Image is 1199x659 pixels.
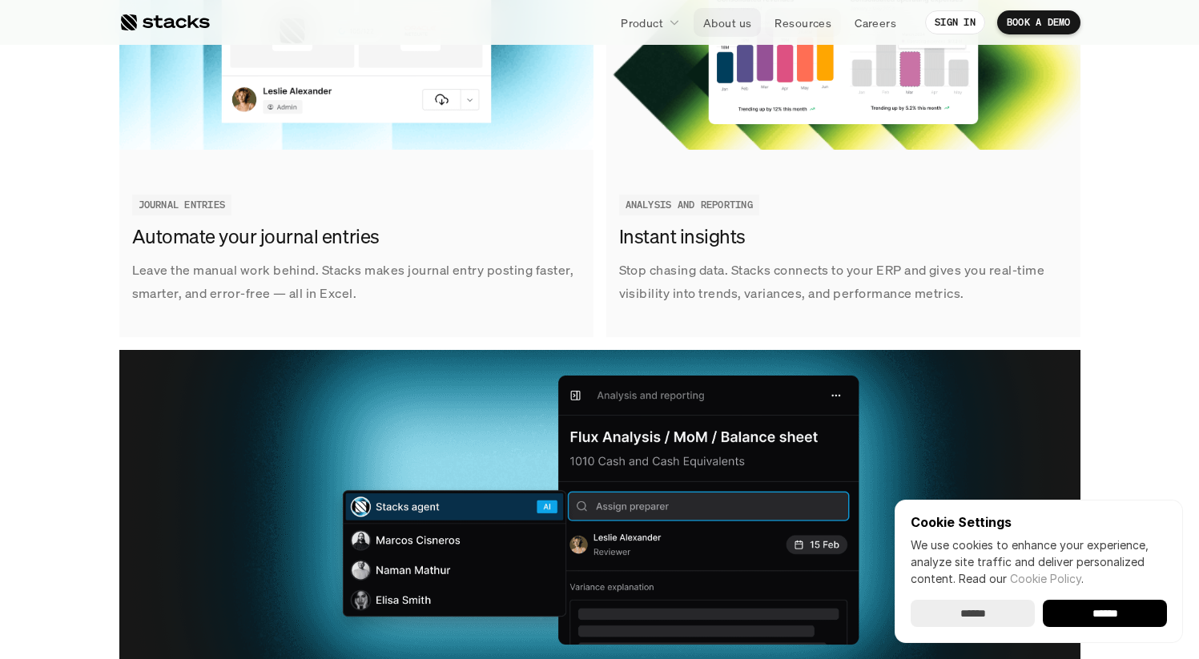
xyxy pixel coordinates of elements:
a: Careers [845,8,906,37]
a: BOOK A DEMO [997,10,1080,34]
p: Leave the manual work behind. Stacks makes journal entry posting faster, smarter, and error-free ... [132,259,581,305]
h3: Automate your journal entries [132,223,573,251]
a: SIGN IN [925,10,985,34]
h2: ANALYSIS AND REPORTING [626,199,753,211]
p: SIGN IN [935,17,976,28]
h3: Instant insights [619,223,1060,251]
p: Careers [855,14,896,31]
a: About us [694,8,761,37]
p: Cookie Settings [911,516,1167,528]
p: About us [703,14,751,31]
a: Resources [765,8,841,37]
p: BOOK A DEMO [1007,17,1071,28]
p: We use cookies to enhance your experience, analyze site traffic and deliver personalized content. [911,536,1167,587]
h2: JOURNAL ENTRIES [139,199,226,211]
p: Product [621,14,663,31]
a: Cookie Policy [1010,572,1081,585]
a: Privacy Policy [189,371,260,382]
span: Read our . [959,572,1084,585]
p: Resources [775,14,831,31]
p: Stop chasing data. Stacks connects to your ERP and gives you real-time visibility into trends, va... [619,259,1068,305]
